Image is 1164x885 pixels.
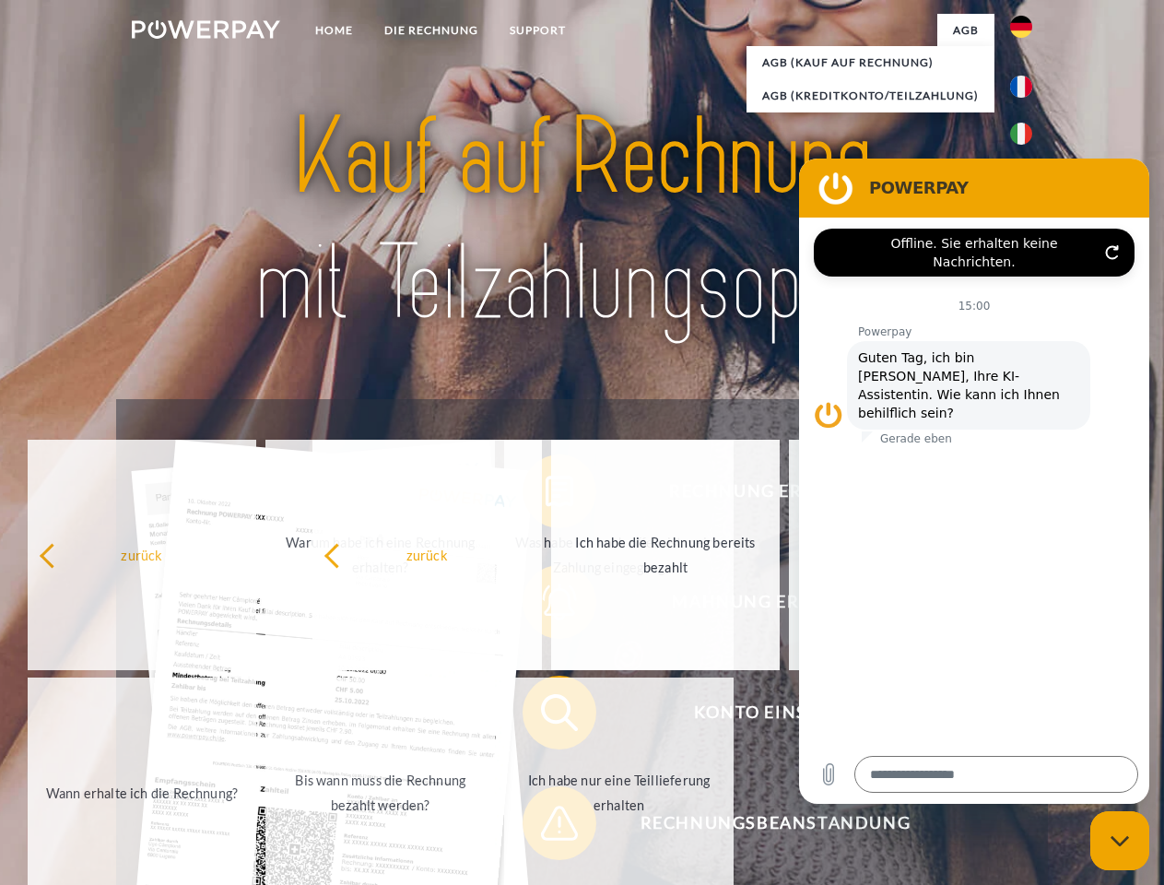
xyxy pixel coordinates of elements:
[494,14,582,47] a: SUPPORT
[937,14,994,47] a: agb
[562,530,770,580] div: Ich habe die Rechnung bereits bezahlt
[515,768,723,818] div: Ich habe nur eine Teillieferung erhalten
[523,786,1002,860] button: Rechnungsbeanstandung
[276,530,484,580] div: Warum habe ich eine Rechnung erhalten?
[39,542,246,567] div: zurück
[747,46,994,79] a: AGB (Kauf auf Rechnung)
[300,14,369,47] a: Home
[369,14,494,47] a: DIE RECHNUNG
[523,676,1002,749] button: Konto einsehen
[1090,811,1149,870] iframe: Schaltfläche zum Öffnen des Messaging-Fensters; Konversation läuft
[39,780,246,805] div: Wann erhalte ich die Rechnung?
[132,20,280,39] img: logo-powerpay-white.svg
[549,676,1001,749] span: Konto einsehen
[1010,76,1032,98] img: fr
[176,88,988,353] img: title-powerpay_de.svg
[323,542,531,567] div: zurück
[799,159,1149,804] iframe: Messaging-Fenster
[1010,123,1032,145] img: it
[276,768,484,818] div: Bis wann muss die Rechnung bezahlt werden?
[747,79,994,112] a: AGB (Kreditkonto/Teilzahlung)
[549,786,1001,860] span: Rechnungsbeanstandung
[1010,16,1032,38] img: de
